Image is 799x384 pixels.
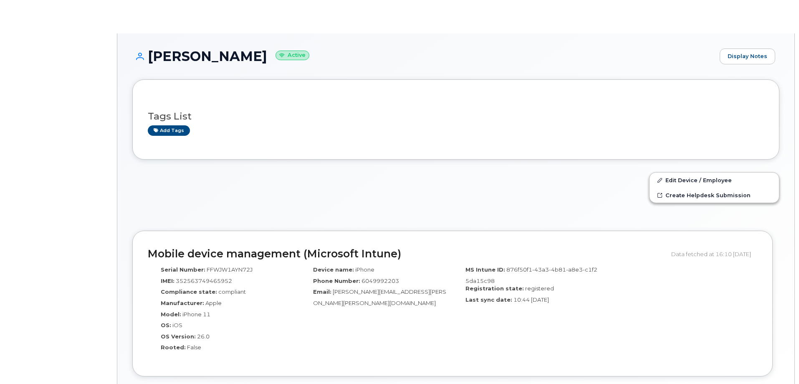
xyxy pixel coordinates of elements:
[313,288,446,306] span: [PERSON_NAME][EMAIL_ADDRESS][PERSON_NAME][PERSON_NAME][DOMAIN_NAME]
[172,322,182,328] span: iOS
[161,299,204,307] label: Manufacturer:
[161,333,196,341] label: OS Version:
[161,310,181,318] label: Model:
[465,296,512,304] label: Last sync date:
[650,173,779,188] a: Edit Device / Employee
[161,288,217,296] label: Compliance state:
[313,266,354,274] label: Device name:
[465,266,597,284] span: 876f50f1-43a3-4b81-a8e3-c1f25da15c98
[465,266,505,274] label: MS Intune ID:
[650,188,779,203] a: Create Helpdesk Submission
[161,343,186,351] label: Rooted:
[720,48,775,64] a: Display Notes
[513,296,549,303] span: 10:44 [DATE]
[161,266,205,274] label: Serial Number:
[205,300,222,306] span: Apple
[465,285,524,292] label: Registration state:
[132,49,716,64] h1: [PERSON_NAME]
[362,277,399,284] span: 6049992203
[671,246,757,262] div: Data fetched at 16:10 [DATE]
[161,277,174,285] label: IMEI:
[525,285,554,292] span: registered
[148,111,764,122] h3: Tags List
[355,266,374,273] span: iPhone
[218,288,246,295] span: compliant
[276,51,309,60] small: Active
[176,277,232,284] span: 352563749465952
[161,321,171,329] label: OS:
[313,277,360,285] label: Phone Number:
[197,333,210,340] span: 26.0
[182,311,210,318] span: iPhone 11
[207,266,253,273] span: FFWJW1AYN72J
[148,248,665,260] h2: Mobile device management (Microsoft Intune)
[187,344,201,351] span: False
[148,125,190,136] a: Add tags
[313,288,331,296] label: Email:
